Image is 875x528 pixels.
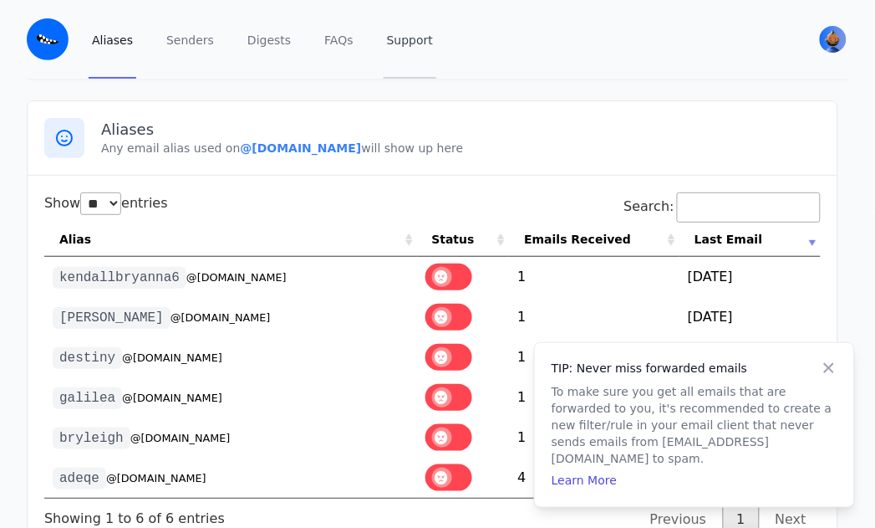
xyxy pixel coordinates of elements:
code: adeqe [53,468,106,490]
h3: Aliases [101,120,821,140]
p: Any email alias used on will show up here [101,140,821,156]
td: 1 [509,418,679,458]
th: Status: activate to sort column ascending [417,223,510,257]
th: Last Email: activate to sort column ascending [679,223,821,257]
td: 1 [509,297,679,337]
p: To make sure you get all emails that are forwarded to you, it's recommended to create a new filte... [552,383,837,467]
code: bryleigh [53,428,130,449]
label: Search: [624,198,821,214]
small: @[DOMAIN_NAME] [186,271,287,284]
code: [PERSON_NAME] [53,307,170,329]
td: [DATE] [679,337,821,377]
a: Learn More [552,474,617,487]
b: @[DOMAIN_NAME] [240,141,361,155]
small: @[DOMAIN_NAME] [170,311,271,324]
button: User menu [818,24,848,54]
label: Show entries [44,195,168,211]
small: @[DOMAIN_NAME] [106,472,206,484]
td: 1 [509,337,679,377]
td: [DATE] [679,297,821,337]
h4: TIP: Never miss forwarded emails [552,360,837,377]
code: destiny [53,347,122,369]
th: Emails Received: activate to sort column ascending [509,223,679,257]
td: [DATE] [679,257,821,297]
small: @[DOMAIN_NAME] [130,432,231,444]
img: SENTOT's Avatar [820,26,847,53]
small: @[DOMAIN_NAME] [122,392,222,404]
code: kendallbryanna6 [53,267,186,289]
small: @[DOMAIN_NAME] [122,351,222,364]
select: Showentries [80,192,121,215]
td: 1 [509,377,679,418]
td: 1 [509,257,679,297]
td: 4 [509,458,679,498]
th: Alias: activate to sort column ascending [44,223,417,257]
img: Email Monster [27,18,69,60]
code: galilea [53,387,122,409]
input: Search: [677,192,821,223]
